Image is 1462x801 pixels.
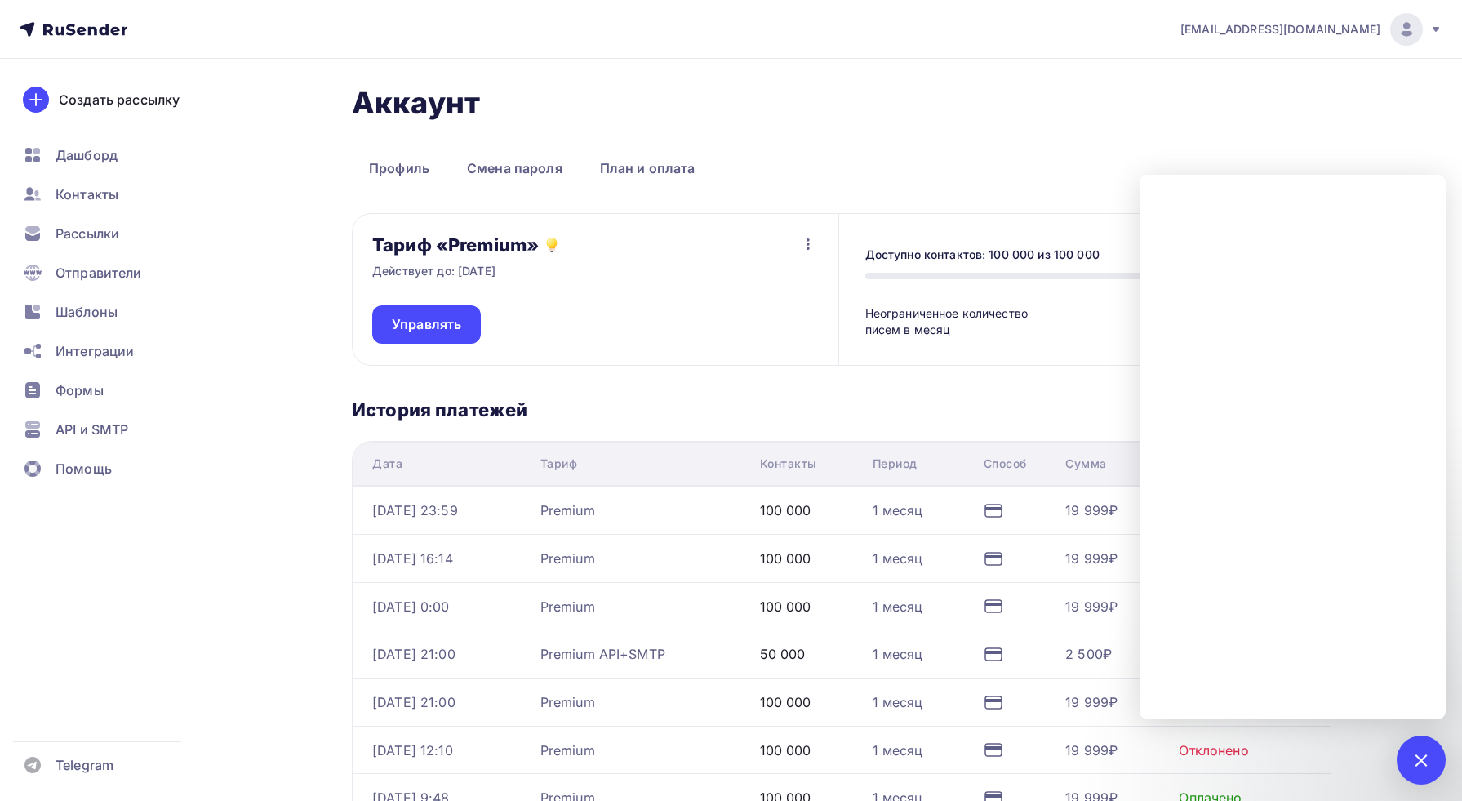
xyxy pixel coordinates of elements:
[540,501,595,520] div: Premium
[56,459,112,478] span: Помощь
[372,456,402,472] div: Дата
[540,741,595,760] div: Premium
[13,374,207,407] a: Формы
[760,501,811,520] div: 100 000
[760,692,811,712] div: 100 000
[372,644,455,664] div: [DATE] 21:00
[372,263,495,279] p: Действует до: [DATE]
[56,302,118,322] span: Шаблоны
[56,420,128,439] span: API и SMTP
[984,456,1027,472] div: Способ
[450,149,580,187] a: Смена пароля
[1065,456,1107,472] div: Сумма
[392,315,461,334] span: Управлять
[760,741,811,760] div: 100 000
[56,185,118,204] span: Контакты
[873,644,923,664] div: 1 месяц
[13,178,207,211] a: Контакты
[540,549,595,568] div: Premium
[59,90,180,109] div: Создать рассылку
[873,692,923,712] div: 1 месяц
[56,263,142,283] span: Отправители
[372,549,453,568] div: [DATE] 16:14
[372,597,450,616] div: [DATE] 0:00
[1065,501,1118,520] div: 19 999₽
[540,456,578,472] div: Тариф
[56,224,119,243] span: Рассылки
[540,692,595,712] div: Premium
[865,247,1100,263] div: Доступно контактов: 100 000 из 100 000
[540,597,595,616] div: Premium
[760,456,817,472] div: Контакты
[56,145,118,165] span: Дашборд
[352,398,1331,421] h3: История платежей
[13,296,207,328] a: Шаблоны
[760,644,806,664] div: 50 000
[372,234,539,256] h3: Тариф «Premium»
[1065,741,1118,760] div: 19 999₽
[372,692,455,712] div: [DATE] 21:00
[372,741,453,760] div: [DATE] 12:10
[352,149,447,187] a: Профиль
[13,217,207,250] a: Рассылки
[13,139,207,171] a: Дашборд
[873,549,923,568] div: 1 месяц
[1065,597,1118,616] div: 19 999₽
[873,501,923,520] div: 1 месяц
[865,305,1042,339] div: Неограниченное количество писем в месяц
[372,501,458,520] div: [DATE] 23:59
[760,597,811,616] div: 100 000
[873,741,923,760] div: 1 месяц
[56,755,113,775] span: Telegram
[540,644,665,664] div: Premium API+SMTP
[760,549,811,568] div: 100 000
[1180,13,1442,46] a: [EMAIL_ADDRESS][DOMAIN_NAME]
[1180,21,1380,38] span: [EMAIL_ADDRESS][DOMAIN_NAME]
[56,341,134,361] span: Интеграции
[56,380,104,400] span: Формы
[1179,741,1248,760] div: Отклонено
[873,597,923,616] div: 1 месяц
[1065,644,1112,664] div: 2 500₽
[1065,549,1118,568] div: 19 999₽
[13,256,207,289] a: Отправители
[583,149,713,187] a: План и оплата
[352,85,1331,121] h1: Аккаунт
[1065,692,1118,712] div: 19 999₽
[873,456,918,472] div: Период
